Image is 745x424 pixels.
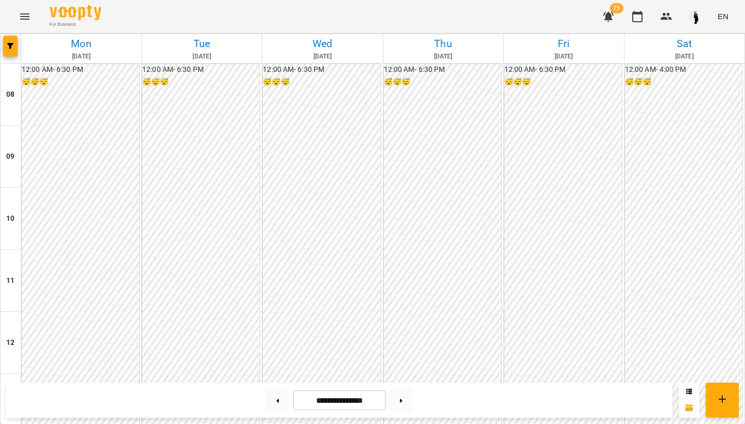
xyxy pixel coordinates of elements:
[142,77,260,88] h6: 😴😴😴
[713,7,733,26] button: EN
[12,4,37,29] button: Menu
[142,64,260,75] h6: 12:00 AM - 6:30 PM
[264,52,381,62] h6: [DATE]
[718,11,728,22] span: EN
[626,36,743,52] h6: Sat
[625,77,742,88] h6: 😴😴😴
[143,52,260,62] h6: [DATE]
[505,36,622,52] h6: Fri
[263,64,380,75] h6: 12:00 AM - 6:30 PM
[626,52,743,62] h6: [DATE]
[625,64,742,75] h6: 12:00 AM - 4:00 PM
[504,77,622,88] h6: 😴😴😴
[143,36,260,52] h6: Tue
[384,64,501,75] h6: 12:00 AM - 6:30 PM
[23,52,140,62] h6: [DATE]
[22,77,139,88] h6: 😴😴😴
[6,275,14,286] h6: 11
[6,151,14,162] h6: 09
[385,36,502,52] h6: Thu
[264,36,381,52] h6: Wed
[384,77,501,88] h6: 😴😴😴
[689,9,703,24] img: 041a4b37e20a8ced1a9815ab83a76d22.jpeg
[385,52,502,62] h6: [DATE]
[263,77,380,88] h6: 😴😴😴
[6,89,14,100] h6: 08
[50,5,101,20] img: Voopty Logo
[22,64,139,75] h6: 12:00 AM - 6:30 PM
[505,52,622,62] h6: [DATE]
[504,64,622,75] h6: 12:00 AM - 6:30 PM
[50,21,101,28] span: For Business
[6,337,14,349] h6: 12
[6,213,14,224] h6: 10
[23,36,140,52] h6: Mon
[610,3,623,13] span: 29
